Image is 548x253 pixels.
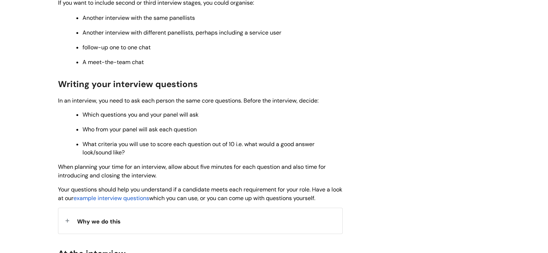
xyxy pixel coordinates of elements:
[58,186,342,202] span: Your questions should help you understand if a candidate meets each requirement for your role. Ha...
[83,44,151,51] span: follow-up one to one chat
[83,111,199,118] span: Which questions you and your panel will ask
[58,78,198,90] span: Writing your interview questions
[149,194,315,202] span: which you can use, or you can come up with questions yourself.
[83,126,197,133] span: Who from your panel will ask each question
[83,58,144,66] span: A meet-the-team chat
[83,14,195,22] span: Another interview with the same panellists
[83,140,315,156] span: What criteria you will use to score each question out of 10 i.e. what would a good answer look/so...
[73,194,149,202] a: example interview questions
[58,163,326,180] span: When planning your time for an interview, allow about five minutes for each question and also tim...
[83,29,281,36] span: Another interview with different panellists, perhaps including a service user
[77,218,121,225] span: Why we do this
[58,97,318,104] span: In an interview, you need to ask each person the same core questions. Before the interview, decide:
